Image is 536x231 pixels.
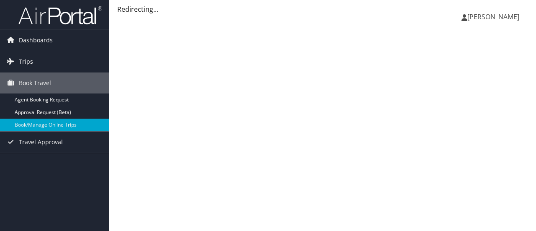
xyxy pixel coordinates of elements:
div: Redirecting... [117,4,528,14]
span: [PERSON_NAME] [467,12,519,21]
span: Travel Approval [19,132,63,153]
span: Trips [19,51,33,72]
span: Book Travel [19,73,51,93]
img: airportal-logo.png [18,5,102,25]
a: [PERSON_NAME] [461,4,528,29]
span: Dashboards [19,30,53,51]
